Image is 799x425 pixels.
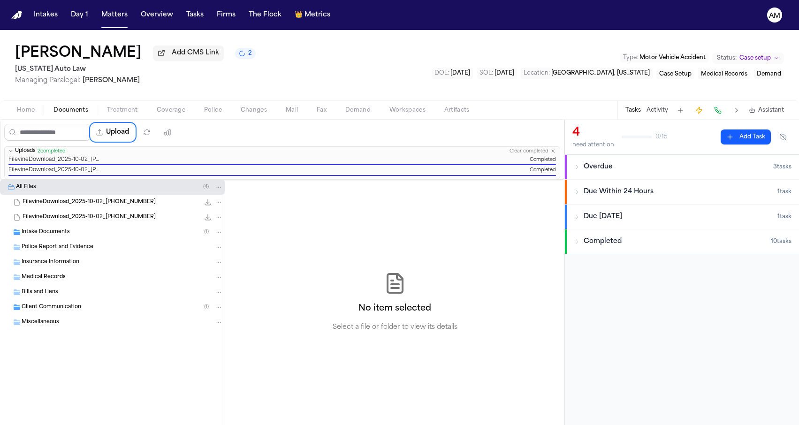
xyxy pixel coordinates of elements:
button: Matters [98,7,131,23]
button: Due Within 24 Hours1task [565,180,799,204]
span: crown [295,10,303,20]
span: Bills and Liens [22,288,58,296]
button: Overdue3tasks [565,155,799,179]
button: Uploads2completedClear completed [5,147,560,156]
div: need attention [572,141,614,149]
span: Case setup [739,54,771,62]
button: Overview [137,7,177,23]
span: Due Within 24 Hours [584,187,654,197]
h1: [PERSON_NAME] [15,45,142,62]
span: DOL : [434,70,449,76]
div: 4 [572,125,614,140]
span: SOL : [479,70,493,76]
button: Assistant [749,106,784,114]
button: Due [DATE]1task [565,205,799,229]
span: 2 completed [38,148,66,154]
button: Tasks [183,7,207,23]
span: Completed [530,167,556,174]
span: 3 task s [773,163,791,171]
span: 10 task s [771,238,791,245]
span: 0 / 15 [655,133,668,141]
button: Edit service: Medical Records [698,69,750,79]
button: Add CMS Link [153,46,224,61]
button: Edit SOL: 2028-02-24 [477,68,517,79]
button: Day 1 [67,7,92,23]
button: Edit Type: Motor Vehicle Accident [620,53,708,62]
span: Completed [584,237,622,246]
span: Client Communication [22,304,81,311]
span: Due [DATE] [584,212,622,221]
button: Create Immediate Task [692,104,706,117]
button: Firms [213,7,239,23]
button: Download FilevineDownload_2025-10-02_15-43-37-746 [203,197,213,207]
button: Hide completed tasks (⌘⇧H) [775,129,791,144]
span: Miscellaneous [22,319,59,326]
input: Search files [4,124,91,141]
span: Changes [241,106,267,114]
span: Assistant [758,106,784,114]
span: Location : [524,70,550,76]
span: Insurance Information [22,258,79,266]
span: 1 task [777,213,791,220]
button: Edit DOL: 2025-02-24 [432,68,473,79]
span: Treatment [107,106,138,114]
span: Demand [757,71,781,77]
span: Coverage [157,106,185,114]
button: Tasks [625,106,641,114]
button: crownMetrics [291,7,334,23]
span: 1 task [777,188,791,196]
span: Type : [623,55,638,61]
a: Home [11,11,23,20]
span: [PERSON_NAME] [83,77,140,84]
span: FilevineDownload_2025-10-02_[PHONE_NUMBER] [23,198,156,206]
h2: No item selected [358,302,431,315]
button: Edit Location: Jackson, Michigan [521,68,653,79]
button: Edit matter name [15,45,142,62]
button: Make a Call [711,104,724,117]
button: Edit service: Case Setup [656,69,694,79]
span: Overdue [584,162,613,172]
span: FilevineDownload_2025-10-02_[PHONE_NUMBER] [8,157,102,164]
button: Change status from Case setup [712,53,784,64]
span: Completed [530,157,556,164]
button: Intakes [30,7,61,23]
span: Workspaces [389,106,426,114]
span: Status: [717,54,737,62]
h2: [US_STATE] Auto Law [15,64,256,75]
button: Clear completed [510,148,548,154]
span: FilevineDownload_2025-10-02_[PHONE_NUMBER] [8,167,102,174]
span: Uploads [15,148,36,155]
img: Finch Logo [11,11,23,20]
span: ( 1 ) [204,229,209,235]
span: Home [17,106,35,114]
span: 2 [248,50,252,57]
button: Completed10tasks [565,229,799,254]
button: 2 active tasks [235,48,256,59]
span: Managing Paralegal: [15,77,81,84]
button: Download FilevineDownload_2025-10-02_15-43-44-904 [203,212,213,222]
span: Motor Vehicle Accident [639,55,706,61]
span: All Files [16,183,36,191]
span: Medical Records [22,273,66,281]
span: Add CMS Link [172,48,219,58]
span: [DATE] [495,70,514,76]
span: Mail [286,106,298,114]
button: The Flock [245,7,285,23]
span: Demand [345,106,371,114]
span: Case Setup [659,71,692,77]
span: Intake Documents [22,228,70,236]
span: Police Report and Evidence [22,243,93,251]
span: [DATE] [450,70,470,76]
span: ( 4 ) [203,184,209,190]
button: Upload [91,124,135,141]
span: Artifacts [444,106,470,114]
button: Edit service: Demand [754,69,784,79]
span: FilevineDownload_2025-10-02_[PHONE_NUMBER] [23,213,156,221]
span: Medical Records [701,71,747,77]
